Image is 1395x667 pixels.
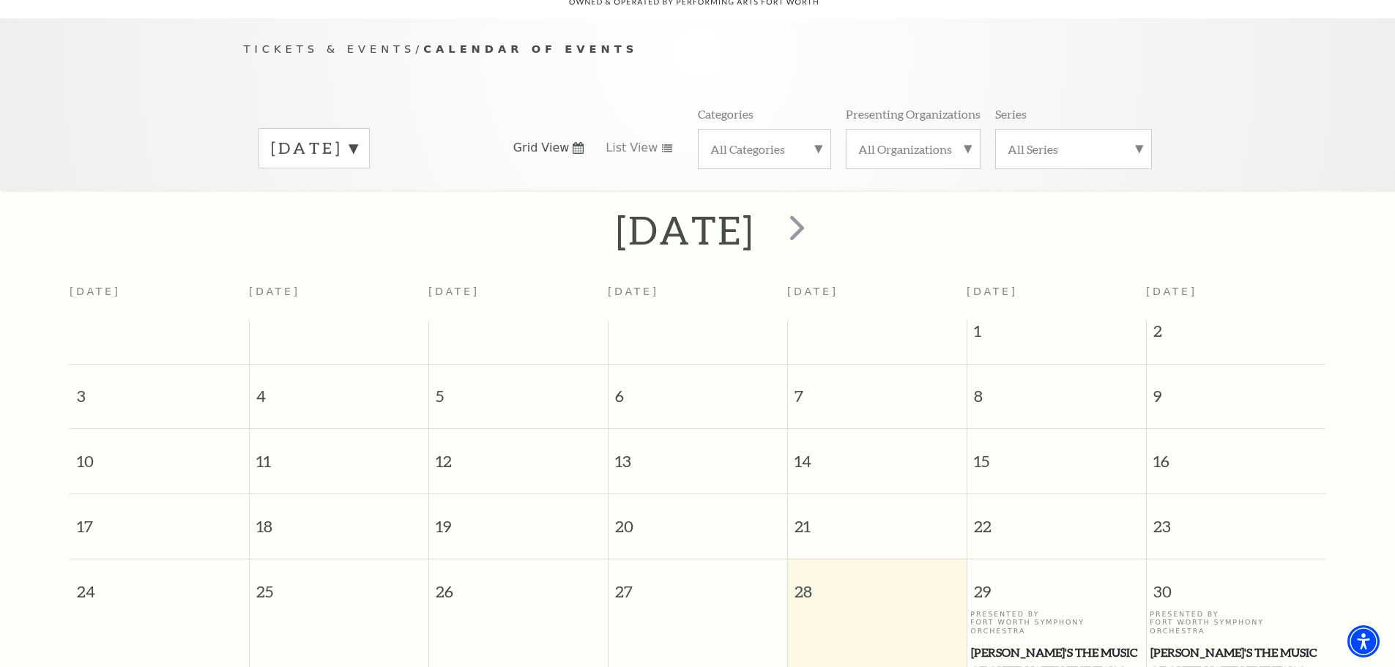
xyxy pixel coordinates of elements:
[710,141,819,157] label: All Categories
[858,141,968,157] label: All Organizations
[967,559,1146,610] span: 29
[513,140,570,156] span: Grid View
[250,494,428,545] span: 18
[70,277,249,320] th: [DATE]
[616,206,754,253] h2: [DATE]
[1147,365,1326,415] span: 9
[609,429,787,480] span: 13
[70,559,249,610] span: 24
[846,106,981,122] p: Presenting Organizations
[787,277,967,320] th: [DATE]
[606,140,658,156] span: List View
[1008,141,1139,157] label: All Series
[1147,494,1326,545] span: 23
[244,42,416,55] span: Tickets & Events
[788,365,967,415] span: 7
[70,365,249,415] span: 3
[970,610,1142,635] p: Presented By Fort Worth Symphony Orchestra
[609,559,787,610] span: 27
[1150,610,1322,635] p: Presented By Fort Worth Symphony Orchestra
[1147,559,1326,610] span: 30
[967,429,1146,480] span: 15
[429,365,608,415] span: 5
[608,277,787,320] th: [DATE]
[609,494,787,545] span: 20
[698,106,754,122] p: Categories
[967,320,1146,349] span: 1
[1147,320,1326,349] span: 2
[1146,286,1197,297] span: [DATE]
[788,494,967,545] span: 21
[271,137,357,160] label: [DATE]
[429,429,608,480] span: 12
[250,429,428,480] span: 11
[250,365,428,415] span: 4
[967,286,1018,297] span: [DATE]
[788,559,967,610] span: 28
[429,494,608,545] span: 19
[70,429,249,480] span: 10
[429,559,608,610] span: 26
[967,365,1146,415] span: 8
[70,494,249,545] span: 17
[423,42,638,55] span: Calendar of Events
[1147,429,1326,480] span: 16
[995,106,1027,122] p: Series
[967,494,1146,545] span: 22
[768,204,822,256] button: next
[244,40,1152,59] p: /
[1347,625,1380,657] div: Accessibility Menu
[250,559,428,610] span: 25
[788,429,967,480] span: 14
[609,365,787,415] span: 6
[428,277,608,320] th: [DATE]
[249,277,428,320] th: [DATE]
